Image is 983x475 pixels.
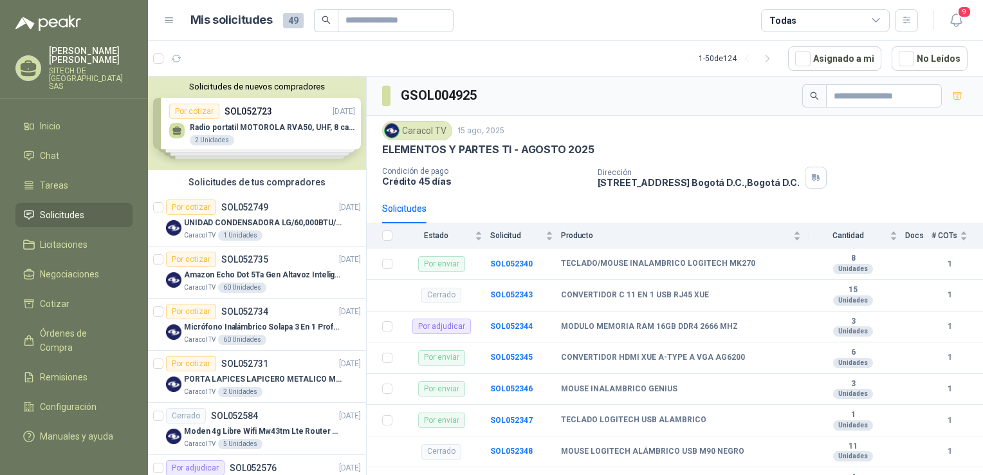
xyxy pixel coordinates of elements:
[905,223,932,248] th: Docs
[15,203,133,227] a: Solicitudes
[221,203,268,212] p: SOL052749
[699,48,778,69] div: 1 - 50 de 124
[218,283,266,293] div: 60 Unidades
[166,272,181,288] img: Company Logo
[218,387,262,397] div: 2 Unidades
[561,384,677,395] b: MOUSE INALAMBRICO GENIUS
[561,259,755,269] b: TECLADO/MOUSE INALAMBRICO LOGITECH MK270
[490,231,543,240] span: Solicitud
[40,237,87,252] span: Licitaciones
[418,350,465,366] div: Por enviar
[322,15,331,24] span: search
[457,125,504,137] p: 15 ago, 2025
[49,46,133,64] p: [PERSON_NAME] [PERSON_NAME]
[809,285,897,295] b: 15
[40,297,69,311] span: Cotizar
[809,379,897,389] b: 3
[166,356,216,371] div: Por cotizar
[339,358,361,370] p: [DATE]
[40,178,68,192] span: Tareas
[190,11,273,30] h1: Mis solicitudes
[490,353,533,362] a: SOL052345
[148,351,366,403] a: Por cotizarSOL052731[DATE] Company LogoPORTA LAPICES LAPICERO METALICO MALLA. IGUALES A LOS DEL L...
[184,425,344,438] p: Moden 4g Libre Wifi Mw43tm Lte Router Móvil Internet 5ghz
[421,444,461,460] div: Cerrado
[490,322,533,331] a: SOL052344
[401,86,479,106] h3: GSOL004925
[490,384,533,393] a: SOL052346
[153,82,361,91] button: Solicitudes de nuevos compradores
[490,223,561,248] th: Solicitud
[561,223,809,248] th: Producto
[148,77,366,170] div: Solicitudes de nuevos compradoresPor cotizarSOL052723[DATE] Radio portatil MOTOROLA RVA50, UHF, 8...
[490,259,533,268] a: SOL052340
[418,413,465,428] div: Por enviar
[184,387,216,397] p: Caracol TV
[15,262,133,286] a: Negociaciones
[184,439,216,449] p: Caracol TV
[166,429,181,444] img: Company Logo
[932,445,968,458] b: 1
[15,144,133,168] a: Chat
[15,114,133,138] a: Inicio
[769,14,796,28] div: Todas
[561,353,745,363] b: CONVERTIDOR HDMI XUE A-TYPE A VGA AG6200
[957,6,971,18] span: 9
[833,326,873,337] div: Unidades
[810,91,819,100] span: search
[418,256,465,272] div: Por enviar
[40,429,113,443] span: Manuales y ayuda
[382,121,452,140] div: Caracol TV
[40,119,60,133] span: Inicio
[40,400,96,414] span: Configuración
[561,322,738,332] b: MODULO MEMORIA RAM 16GB DDR4 2666 MHZ
[15,424,133,449] a: Manuales y ayuda
[490,290,533,299] b: SOL052343
[932,258,968,270] b: 1
[809,348,897,358] b: 6
[382,176,587,187] p: Crédito 45 días
[211,411,258,420] p: SOL052584
[561,290,709,301] b: CONVERTIDOR C 11 EN 1 USB RJ45 XUE
[184,230,216,241] p: Caracol TV
[40,208,84,222] span: Solicitudes
[166,324,181,340] img: Company Logo
[166,200,216,215] div: Por cotizar
[412,319,471,334] div: Por adjudicar
[788,46,881,71] button: Asignado a mi
[932,223,983,248] th: # COTs
[833,451,873,461] div: Unidades
[40,326,120,355] span: Órdenes de Compra
[184,283,216,293] p: Caracol TV
[184,321,344,333] p: Micrófono Inalámbrico Solapa 3 En 1 Profesional F11-2 X2
[166,252,216,267] div: Por cotizar
[148,170,366,194] div: Solicitudes de tus compradores
[339,462,361,474] p: [DATE]
[833,358,873,368] div: Unidades
[833,264,873,274] div: Unidades
[561,447,744,457] b: MOUSE LOGITECH ALÁMBRICO USB M90 NEGRO
[339,306,361,318] p: [DATE]
[184,373,344,386] p: PORTA LAPICES LAPICERO METALICO MALLA. IGUALES A LOS DEL LIK ADJUNTO
[809,410,897,420] b: 1
[932,321,968,333] b: 1
[218,335,266,345] div: 60 Unidades
[166,377,181,392] img: Company Logo
[166,304,216,319] div: Por cotizar
[490,416,533,425] b: SOL052347
[15,365,133,389] a: Remisiones
[283,13,304,28] span: 49
[382,167,587,176] p: Condición de pago
[944,9,968,32] button: 9
[40,149,59,163] span: Chat
[490,447,533,456] a: SOL052348
[598,177,800,188] p: [STREET_ADDRESS] Bogotá D.C. , Bogotá D.C.
[218,230,262,241] div: 1 Unidades
[339,254,361,266] p: [DATE]
[221,307,268,316] p: SOL052734
[148,247,366,299] a: Por cotizarSOL052735[DATE] Company LogoAmazon Echo Dot 5Ta Gen Altavoz Inteligente Alexa AzulCara...
[833,420,873,431] div: Unidades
